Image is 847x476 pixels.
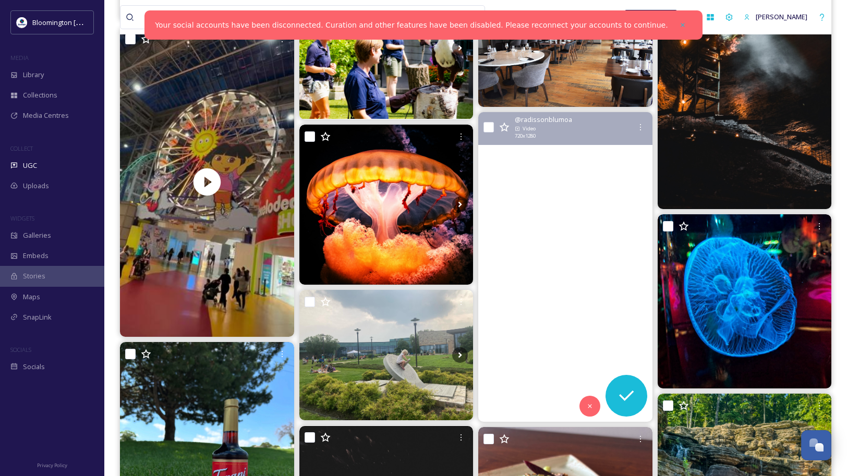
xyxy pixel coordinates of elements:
[739,7,813,27] a: [PERSON_NAME]
[23,111,69,120] span: Media Centres
[299,290,474,420] img: A little smoky, but otherwise a beautiful night at the blm.mn.market Midweek Music & Market! #mnl...
[37,462,67,469] span: Privacy Policy
[801,430,831,460] button: Open Chat
[299,125,474,285] img: The magnificence of Lions Mane & Sea Nettles! #wildlife#wildlifephotography#wildlifeconservation#...
[155,20,668,31] a: Your social accounts have been disconnected. Curation and other features have been disabled. Plea...
[23,292,40,302] span: Maps
[10,214,34,222] span: WIDGETS
[23,230,51,240] span: Galleries
[23,312,52,322] span: SnapLink
[17,17,27,28] img: 429649847_804695101686009_1723528578384153789_n.jpg
[23,251,49,261] span: Embeds
[23,181,49,191] span: Uploads
[23,362,45,372] span: Socials
[144,6,400,29] input: Search your library
[120,27,294,337] img: thumbnail
[478,112,652,422] video: Picture this: you’re snuggled up next to this fire, reading the latest Emily Henry book. Sound li...
[23,90,57,100] span: Collections
[32,17,163,27] span: Bloomington [US_STATE] Travel & Tourism
[625,10,677,25] a: What's New
[23,271,45,281] span: Stories
[10,144,33,152] span: COLLECT
[10,346,31,353] span: SOCIALS
[658,214,832,388] img: 🌙 🪼 Photo 06.15.25 #moonjellyfish #jellyfish #sealifeusa #sealifemoa #mallofamerica #aquarium
[418,7,479,27] a: View all files
[515,132,536,140] span: 720 x 1280
[23,161,37,170] span: UGC
[523,125,536,132] span: Video
[23,70,44,80] span: Library
[10,54,29,62] span: MEDIA
[37,458,67,471] a: Privacy Policy
[756,12,807,21] span: [PERSON_NAME]
[515,115,572,125] span: @ radissonblumoa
